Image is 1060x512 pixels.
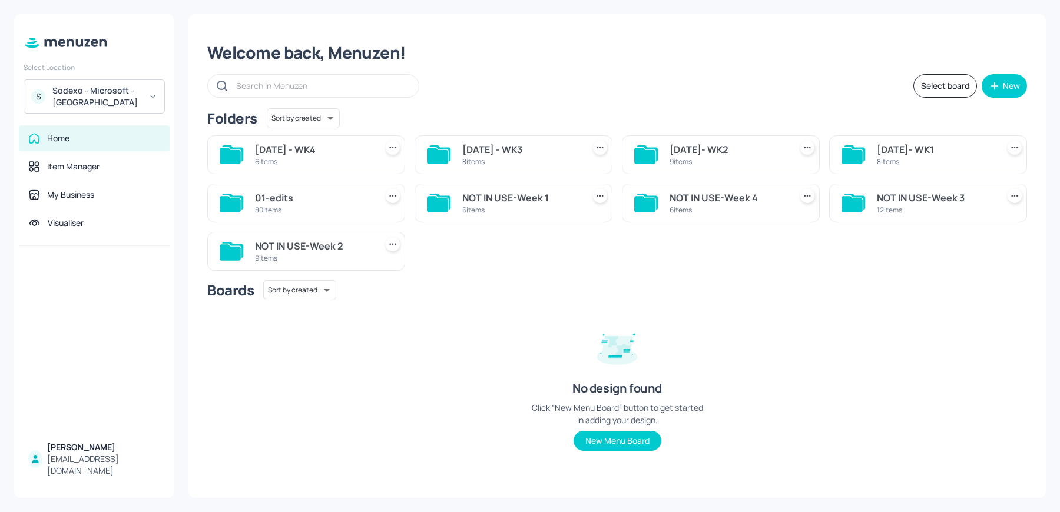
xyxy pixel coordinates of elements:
[207,281,254,300] div: Boards
[207,109,257,128] div: Folders
[462,157,579,167] div: 8 items
[47,189,94,201] div: My Business
[877,191,993,205] div: NOT IN USE-Week 3
[236,77,407,94] input: Search in Menuzen
[877,205,993,215] div: 12 items
[24,62,165,72] div: Select Location
[670,191,786,205] div: NOT IN USE-Week 4
[47,441,160,453] div: [PERSON_NAME]
[267,107,340,130] div: Sort by created
[255,142,372,157] div: [DATE] - WK4
[263,278,336,302] div: Sort by created
[255,253,372,263] div: 9 items
[255,157,372,167] div: 6 items
[31,89,45,104] div: S
[574,431,661,451] button: New Menu Board
[255,205,372,215] div: 80 items
[982,74,1027,98] button: New
[255,239,372,253] div: NOT IN USE-Week 2
[48,217,84,229] div: Visualiser
[572,380,662,397] div: No design found
[670,142,786,157] div: [DATE]- WK2
[462,205,579,215] div: 6 items
[52,85,141,108] div: Sodexo - Microsoft - [GEOGRAPHIC_DATA]
[588,317,647,375] img: design-empty
[462,142,579,157] div: [DATE] - WK3
[47,132,69,144] div: Home
[913,74,977,98] button: Select board
[207,42,1027,64] div: Welcome back, Menuzen!
[47,453,160,477] div: [EMAIL_ADDRESS][DOMAIN_NAME]
[877,142,993,157] div: [DATE]- WK1
[1003,82,1020,90] div: New
[670,157,786,167] div: 9 items
[877,157,993,167] div: 8 items
[47,161,100,172] div: Item Manager
[462,191,579,205] div: NOT IN USE-Week 1
[670,205,786,215] div: 6 items
[529,401,705,426] div: Click “New Menu Board” button to get started in adding your design.
[255,191,372,205] div: 01-edits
